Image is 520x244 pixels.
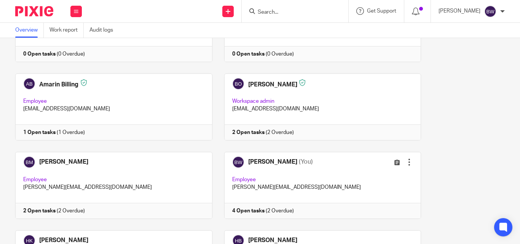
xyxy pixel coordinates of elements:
span: Get Support [367,8,396,14]
img: Pixie [15,6,53,16]
a: Work report [49,23,84,38]
a: Audit logs [89,23,119,38]
img: svg%3E [484,5,496,18]
p: [PERSON_NAME] [439,7,480,15]
input: Search [257,9,325,16]
a: Overview [15,23,44,38]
